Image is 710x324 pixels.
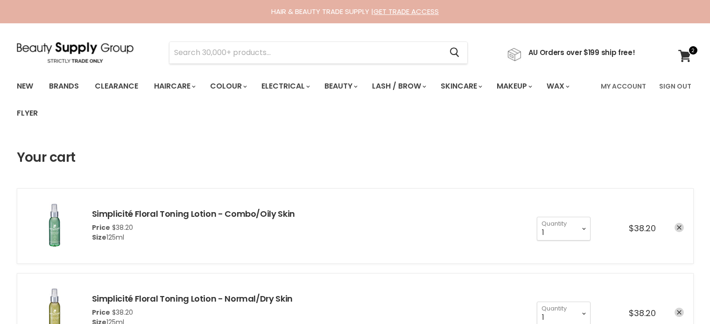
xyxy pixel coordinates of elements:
div: HAIR & BEAUTY TRADE SUPPLY | [5,7,705,16]
form: Product [169,41,468,64]
a: remove Simplicité Floral Toning Lotion - Combo/Oily Skin [675,223,684,232]
a: Beauty [317,76,363,96]
nav: Main [5,73,705,127]
h1: Your cart [17,150,76,165]
span: $38.20 [112,223,133,232]
span: $38.20 [629,307,656,319]
img: Simplicité Floral Toning Lotion - Combo/Oily Skin - 125ml [27,198,83,254]
a: New [10,76,40,96]
span: $38.20 [629,222,656,234]
button: Search [443,42,467,63]
span: Price [92,223,110,232]
a: Electrical [254,76,316,96]
span: Price [92,308,110,317]
a: Lash / Brow [365,76,432,96]
a: Clearance [88,76,145,96]
a: Sign Out [654,76,697,96]
a: Simplicité Floral Toning Lotion - Normal/Dry Skin [92,293,293,304]
a: My Account [595,76,652,96]
a: Makeup [490,76,538,96]
span: Size [92,233,106,242]
a: GET TRADE ACCESS [373,7,439,16]
a: Colour [203,76,253,96]
a: Skincare [434,76,488,96]
a: Flyer [10,103,45,123]
div: 125ml [92,233,295,242]
select: Quantity [537,217,590,240]
a: Wax [540,76,575,96]
input: Search [169,42,443,63]
a: Haircare [147,76,201,96]
ul: Main menu [10,73,595,127]
a: Brands [42,76,86,96]
iframe: Gorgias live chat messenger [663,280,701,315]
a: Simplicité Floral Toning Lotion - Combo/Oily Skin [92,208,295,220]
span: $38.20 [112,308,133,317]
